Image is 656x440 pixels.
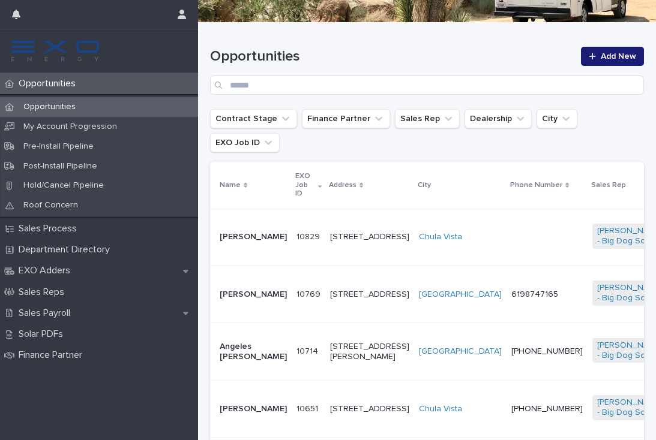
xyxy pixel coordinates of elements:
p: Opportunities [14,102,85,112]
p: City [418,179,431,192]
a: [PHONE_NUMBER] [511,405,583,413]
span: Add New [601,52,636,61]
p: Address [329,179,357,192]
p: Roof Concern [14,200,88,210]
img: FKS5r6ZBThi8E5hshIGi [10,39,101,63]
button: Contract Stage [210,109,297,128]
p: Sales Rep [591,179,626,192]
p: [STREET_ADDRESS][PERSON_NAME] [330,342,409,362]
p: EXO Job ID [295,170,315,200]
a: 6198747165 [511,290,558,299]
p: Department Directory [14,244,119,255]
a: Add New [581,47,644,66]
p: 10651 [296,402,320,414]
button: City [537,109,577,128]
p: 10829 [296,230,322,242]
p: [PERSON_NAME] [220,232,287,242]
p: Solar PDFs [14,329,73,340]
p: [STREET_ADDRESS] [330,232,409,242]
button: Sales Rep [395,109,460,128]
p: Opportunities [14,78,85,89]
p: EXO Adders [14,265,80,276]
button: Finance Partner [302,109,390,128]
button: EXO Job ID [210,133,280,152]
input: Search [210,76,644,95]
p: Hold/Cancel Pipeline [14,180,113,191]
a: [GEOGRAPHIC_DATA] [419,346,502,357]
a: [GEOGRAPHIC_DATA] [419,290,502,300]
p: Post-Install Pipeline [14,161,107,171]
p: Pre-Install Pipeline [14,141,103,152]
p: Phone Number [510,179,562,192]
p: Sales Payroll [14,308,80,319]
p: My Account Progression [14,122,127,132]
p: Finance Partner [14,349,92,361]
p: Sales Process [14,223,86,234]
p: [PERSON_NAME] [220,290,287,300]
button: Dealership [465,109,532,128]
p: 10769 [296,287,323,300]
a: Chula Vista [419,232,462,242]
p: [STREET_ADDRESS] [330,290,409,300]
a: [PHONE_NUMBER] [511,347,583,355]
p: Sales Reps [14,287,74,298]
p: [PERSON_NAME] [220,404,287,414]
p: [STREET_ADDRESS] [330,404,409,414]
h1: Opportunities [210,48,574,65]
a: Chula Vista [419,404,462,414]
p: Name [220,179,241,192]
p: Angeles [PERSON_NAME] [220,342,287,362]
p: 10714 [296,344,320,357]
